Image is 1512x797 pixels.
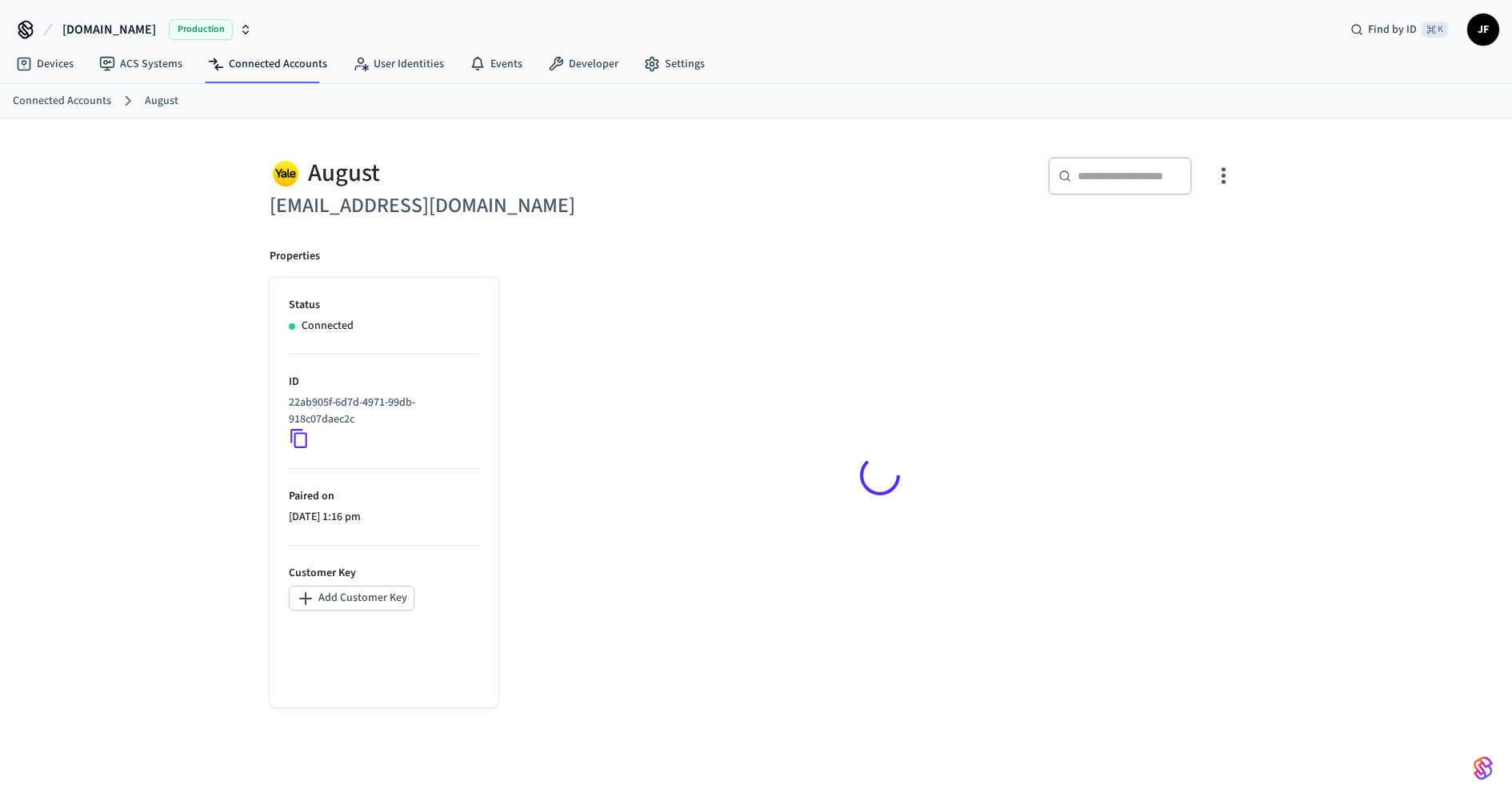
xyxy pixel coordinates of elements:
[195,50,340,78] a: Connected Accounts
[289,509,479,526] p: [DATE] 1:16 pm
[1474,755,1493,781] img: SeamLogoGradient.69752ec5.svg
[289,586,414,611] button: Add Customer Key
[289,488,479,505] p: Paired on
[145,93,178,110] a: August
[1467,14,1499,46] button: JF
[270,157,746,190] div: August
[289,565,479,582] p: Customer Key
[302,318,354,334] p: Connected
[289,374,479,390] p: ID
[631,50,718,78] a: Settings
[270,157,302,190] img: Yale Logo, Square
[270,248,320,265] p: Properties
[535,50,631,78] a: Developer
[3,50,86,78] a: Devices
[86,50,195,78] a: ACS Systems
[13,93,111,110] a: Connected Accounts
[270,190,746,222] h6: [EMAIL_ADDRESS][DOMAIN_NAME]
[289,297,479,314] p: Status
[457,50,535,78] a: Events
[289,394,473,428] p: 22ab905f-6d7d-4971-99db-918c07daec2c
[1368,22,1417,38] span: Find by ID
[1422,22,1448,38] span: ⌘ K
[1338,15,1461,44] div: Find by ID⌘ K
[62,20,156,39] span: [DOMAIN_NAME]
[340,50,457,78] a: User Identities
[169,19,233,40] span: Production
[1469,15,1498,44] span: JF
